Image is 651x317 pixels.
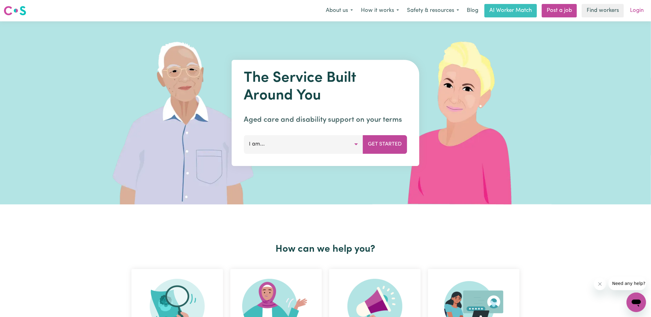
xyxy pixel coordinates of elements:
iframe: Button to launch messaging window [627,293,646,312]
img: Careseekers logo [4,5,26,16]
button: About us [322,4,357,17]
button: I am... [244,135,363,153]
button: Safety & resources [403,4,463,17]
iframe: Message from company [609,277,646,290]
a: Login [626,4,647,17]
h1: The Service Built Around You [244,70,407,105]
a: Careseekers logo [4,4,26,18]
iframe: Close message [594,278,606,290]
a: Blog [463,4,482,17]
a: Post a job [542,4,577,17]
a: AI Worker Match [484,4,537,17]
button: How it works [357,4,403,17]
p: Aged care and disability support on your terms [244,114,407,125]
a: Find workers [582,4,624,17]
button: Get Started [363,135,407,153]
h2: How can we help you? [128,243,523,255]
